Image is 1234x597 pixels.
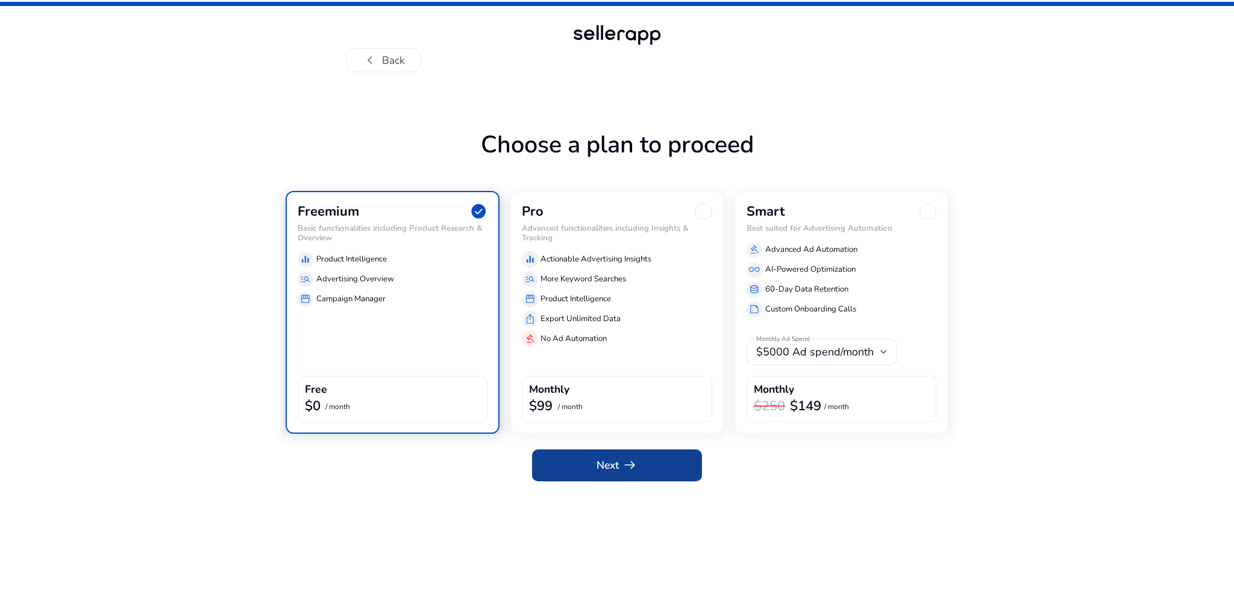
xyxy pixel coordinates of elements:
span: storefront [525,294,536,305]
span: manage_search [525,274,536,285]
span: Next [597,457,637,473]
p: / month [325,403,350,411]
p: / month [558,403,583,411]
button: Nextarrow_right_alt [532,449,702,481]
p: Product Intelligence [540,293,611,305]
p: Product Intelligence [316,254,387,266]
span: summarize [749,304,760,315]
h6: Best suited for Advertising Automation [747,224,937,234]
mat-label: Monthly Ad Spend [756,334,810,343]
p: No Ad Automation [540,333,607,345]
h6: Advanced functionalities including Insights & Tracking [522,224,712,243]
span: storefront [300,294,311,305]
p: Advanced Ad Automation [765,244,857,256]
h1: Choose a plan to proceed [286,131,948,191]
span: ios_share [525,314,536,325]
button: chevron_leftBack [346,48,421,72]
span: equalizer [525,254,536,265]
h3: $250 [754,398,785,414]
h4: Free [305,383,327,396]
p: Campaign Manager [316,293,386,305]
p: AI-Powered Optimization [765,264,856,276]
p: More Keyword Searches [540,273,626,286]
span: gavel [749,245,760,255]
span: $5000 Ad spend/month [756,345,874,359]
p: Actionable Advertising Insights [540,254,651,266]
p: Advertising Overview [316,273,394,286]
span: database [749,284,760,295]
p: 60-Day Data Retention [765,284,848,296]
p: Export Unlimited Data [540,313,621,325]
h4: Monthly [529,383,569,396]
h4: Monthly [754,383,794,396]
b: $99 [529,397,553,415]
h3: Smart [747,204,785,219]
span: all_inclusive [749,264,760,275]
b: $0 [305,397,321,415]
h3: Freemium [298,204,359,219]
span: check_circle [470,203,487,220]
span: equalizer [300,254,311,265]
h6: Basic functionalities including Product Research & Overview [298,224,488,243]
h3: Pro [522,204,543,219]
b: $149 [790,397,821,415]
span: manage_search [300,274,311,285]
span: arrow_right_alt [622,457,637,473]
p: / month [824,403,849,411]
span: chevron_left [362,52,378,68]
p: Custom Onboarding Calls [765,304,856,316]
span: gavel [525,334,536,345]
